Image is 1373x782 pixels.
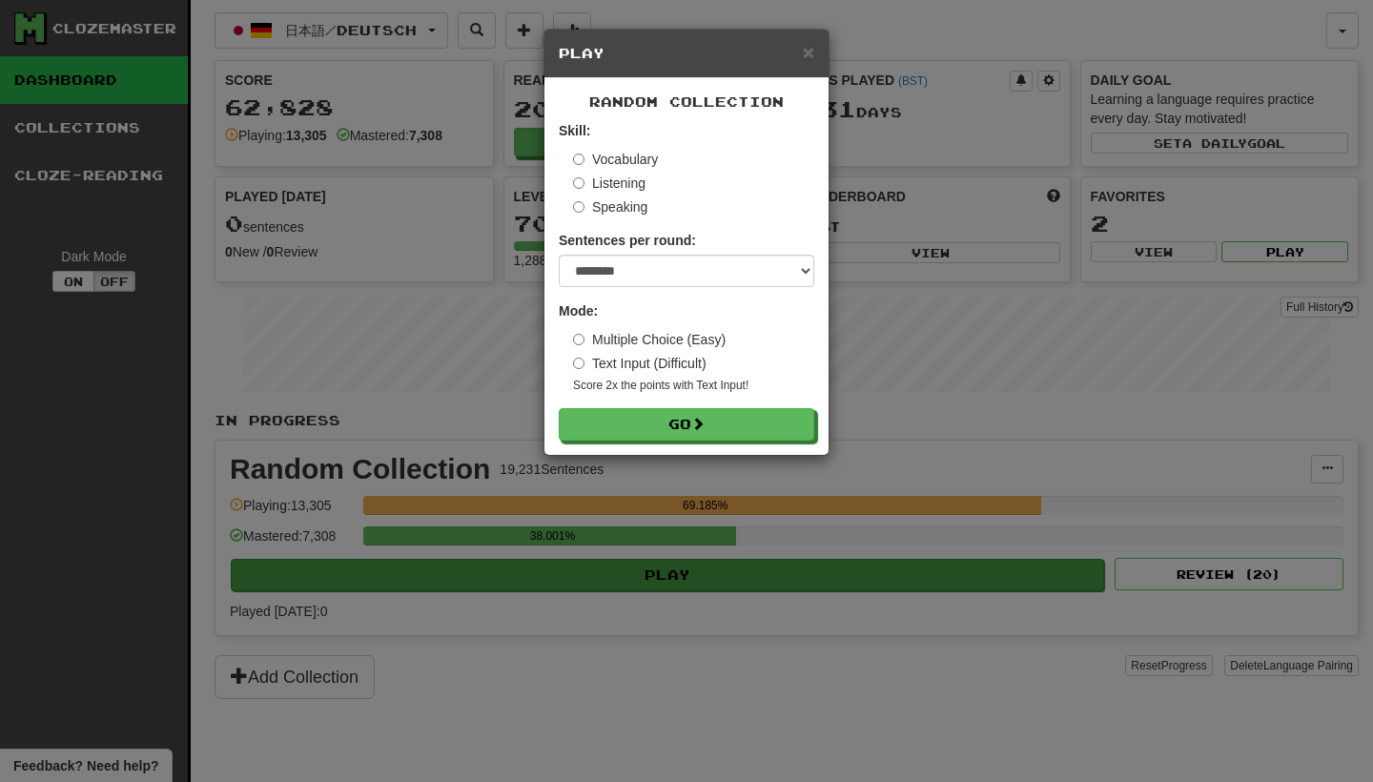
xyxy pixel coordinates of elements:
input: Listening [573,177,584,189]
input: Multiple Choice (Easy) [573,334,584,345]
label: Multiple Choice (Easy) [573,330,726,349]
button: Go [559,408,814,441]
input: Speaking [573,201,584,213]
label: Vocabulary [573,150,658,169]
h5: Play [559,44,814,63]
span: × [803,41,814,63]
strong: Skill: [559,123,590,138]
input: Vocabulary [573,154,584,165]
label: Speaking [573,197,647,216]
span: Random Collection [589,93,784,110]
small: Score 2x the points with Text Input ! [573,378,814,394]
label: Sentences per round: [559,231,696,250]
strong: Mode: [559,303,598,319]
input: Text Input (Difficult) [573,358,584,369]
button: Close [803,42,814,62]
label: Text Input (Difficult) [573,354,707,373]
label: Listening [573,174,646,193]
